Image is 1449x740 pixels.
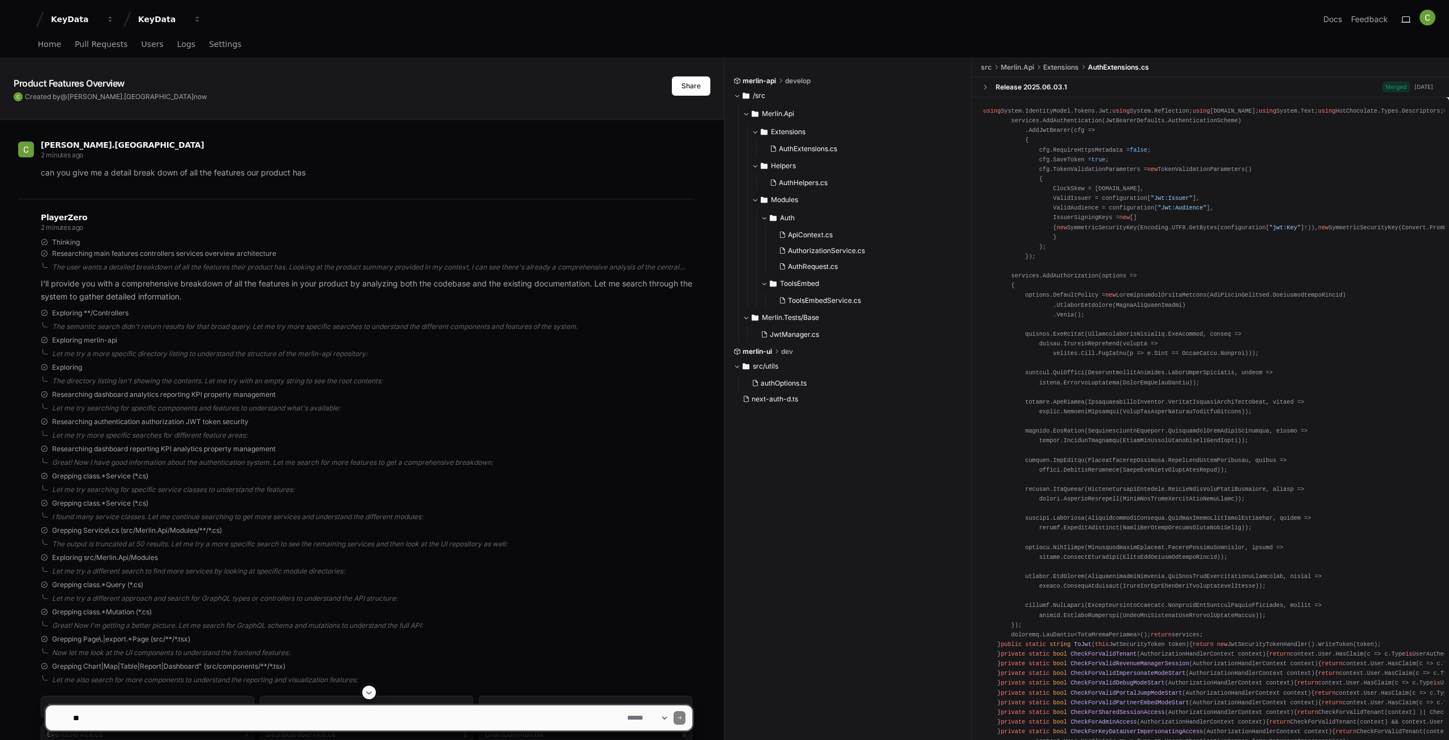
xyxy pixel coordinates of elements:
[761,379,807,388] span: authOptions.ts
[52,675,692,685] div: Let me also search for more components to understand the reporting and visualization features:
[752,123,963,141] button: Extensions
[38,41,61,48] span: Home
[52,635,190,644] span: Grepping Page\.|export.*Page (src/**/*.tsx)
[774,243,957,259] button: AuthorizationService.cs
[1318,224,1328,231] span: new
[41,214,87,221] span: PlayerZero
[1043,63,1079,72] span: Extensions
[752,395,798,404] span: next-auth-d.ts
[1151,195,1193,202] span: "Jwt:Issuer"
[774,227,957,243] button: ApiContext.cs
[981,63,992,72] span: src
[41,277,692,303] p: I'll provide you with a comprehensive breakdown of all the features in your product by analyzing ...
[770,211,777,225] svg: Directory
[1351,14,1388,25] button: Feedback
[1053,679,1068,686] span: bool
[743,105,963,123] button: Merlin.Api
[1193,641,1214,648] span: return
[761,209,963,227] button: Auth
[1158,204,1206,211] span: "Jwt:Audience"
[788,246,865,255] span: AuthorizationService.cs
[761,125,768,139] svg: Directory
[52,309,128,318] span: Exploring **/Controllers
[52,621,692,630] div: Great! Now I'm getting a better picture. Let me search for GraphQL schema and mutations to unders...
[752,107,758,121] svg: Directory
[788,262,838,271] span: AuthRequest.cs
[752,191,963,209] button: Modules
[52,567,692,576] div: Let me try a different search to find more services by looking at specific module directories:
[1074,641,1092,648] span: ToJwt
[1420,10,1435,25] img: ACg8ocIMhgArYgx6ZSQUNXU5thzs6UsPf9rb_9nFAWwzqr8JC4dkNA=s96-c
[1105,292,1116,298] span: new
[1001,670,1025,677] span: private
[52,608,152,617] span: Grepping class.*Mutation (*.cs)
[774,293,957,309] button: ToolsEmbedService.cs
[771,161,796,170] span: Helpers
[996,83,1067,92] div: Release 2025.06.03.1
[52,512,692,521] div: I found many service classes. Let me continue searching to get more services and understand the d...
[743,76,776,85] span: merlin-api
[52,249,276,258] span: Researching main features controllers services overview architecture
[52,349,692,358] div: Let me try a more specific directory listing to understand the structure of the merlin-api reposi...
[52,363,82,372] span: Exploring
[1001,63,1034,72] span: Merlin.Api
[743,309,963,327] button: Merlin.Tests/Base
[1095,641,1186,648] span: JwtSecurityToken token
[177,32,195,58] a: Logs
[1001,660,1318,667] span: ( )
[753,91,765,100] span: /src
[1382,82,1410,92] span: Merged
[138,14,187,25] div: KeyData
[52,404,692,413] div: Let me try searching for specific components and features to understand what's available:
[762,313,819,322] span: Merlin.Tests/Base
[52,431,692,440] div: Let me try more specific searches for different feature areas:
[75,32,127,58] a: Pull Requests
[52,580,143,589] span: Grepping class.*Query (*.cs)
[774,259,957,275] button: AuthRequest.cs
[52,444,276,454] span: Researching dashboard reporting KPI analytics property management
[1001,651,1025,657] span: private
[738,391,957,407] button: next-auth-d.ts
[38,32,61,58] a: Home
[1070,670,1185,677] span: CheckForValidImpersonateModeStart
[1168,679,1291,686] span: AuthorizationHandlerContext context
[1151,631,1172,638] span: return
[52,263,692,272] div: The user wants a detailed breakdown of all the features their product has. Looking at the product...
[779,144,837,153] span: AuthExtensions.cs
[788,230,833,239] span: ApiContext.cs
[1141,651,1263,657] span: AuthorizationHandlerContext context
[983,108,1001,114] span: using
[762,109,794,118] span: Merlin.Api
[14,78,125,89] app-text-character-animate: Product Features Overview
[67,92,194,101] span: [PERSON_NAME].[GEOGRAPHIC_DATA]
[747,375,957,391] button: authOptions.ts
[1120,214,1130,221] span: new
[752,157,963,175] button: Helpers
[1405,651,1412,657] span: is
[1088,63,1149,72] span: AuthExtensions.cs
[1095,641,1109,648] span: this
[1001,641,1022,648] span: public
[761,275,963,293] button: ToolsEmbed
[1259,108,1276,114] span: using
[1070,660,1189,667] span: CheckForValidRevenueManagerSession
[1270,224,1301,231] span: "jwt:Key"
[142,41,164,48] span: Users
[52,472,148,481] span: Grepping class.*Service (*.cs)
[1025,641,1046,648] span: static
[753,362,778,371] span: src/utils
[52,648,692,657] div: Now let me look at the UI components to understand the frontend features:
[765,175,957,191] button: AuthHelpers.cs
[743,89,749,102] svg: Directory
[788,296,861,305] span: ToolsEmbedService.cs
[1001,660,1025,667] span: private
[1053,651,1068,657] span: bool
[52,526,222,535] span: Grepping Service\.cs (src/Merlin.Api/Modules/**/*.cs)
[52,458,692,467] div: Great! Now I have good information about the authentication system. Let me search for more featur...
[1323,14,1342,25] a: Docs
[672,76,710,96] button: Share
[1270,651,1291,657] span: return
[1028,660,1049,667] span: static
[52,377,692,386] div: The directory listing isn't showing the contents. Let me try with an empty string to see the root...
[761,193,768,207] svg: Directory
